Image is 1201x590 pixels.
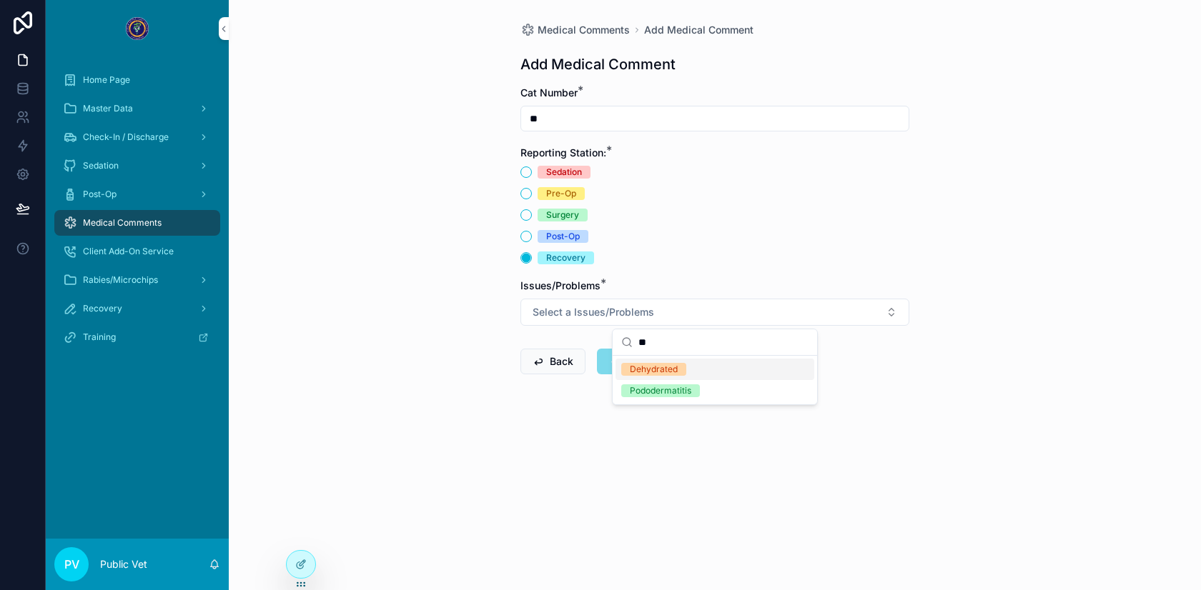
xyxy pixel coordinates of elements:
a: Check-In / Discharge [54,124,220,150]
span: Cat Number [520,86,578,99]
a: Client Add-On Service [54,239,220,264]
a: Training [54,324,220,350]
span: Post-Op [83,189,117,200]
a: Sedation [54,153,220,179]
span: Select a Issues/Problems [533,305,654,319]
a: Add Medical Comment [644,23,753,37]
span: Medical Comments [83,217,162,229]
span: Client Add-On Service [83,246,174,257]
a: Recovery [54,296,220,321]
span: Home Page [83,74,130,86]
div: Pododermatitis [630,384,691,397]
span: PV [64,556,79,573]
span: Rabies/Microchips [83,274,158,286]
a: Master Data [54,96,220,121]
img: App logo [126,17,149,40]
div: Dehydrated [630,363,678,376]
div: Surgery [546,209,579,221]
h1: Add Medical Comment [520,54,676,74]
span: Check-In / Discharge [83,131,169,143]
span: Sedation [83,160,119,171]
span: Training [83,331,116,343]
div: Suggestions [613,356,817,404]
div: Pre-Op [546,187,576,200]
button: Back [520,349,585,374]
div: Post-Op [546,230,580,243]
span: Recovery [83,303,122,314]
a: Medical Comments [520,23,630,37]
div: Recovery [546,251,585,264]
span: Medical Comments [538,23,630,37]
div: scrollable content [46,57,229,369]
p: Public Vet [100,557,147,571]
div: Sedation [546,166,582,179]
a: Rabies/Microchips [54,267,220,293]
span: Reporting Station: [520,146,606,159]
button: Select Button [520,299,909,326]
span: Master Data [83,103,133,114]
a: Medical Comments [54,210,220,236]
span: Issues/Problems [520,279,600,291]
a: Post-Op [54,181,220,207]
a: Home Page [54,67,220,93]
